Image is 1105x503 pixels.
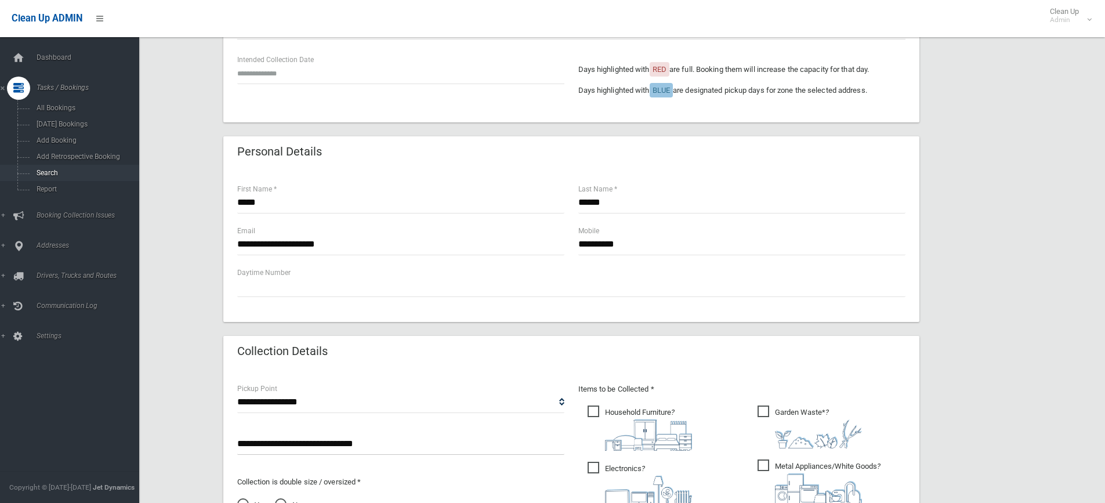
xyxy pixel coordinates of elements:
span: Settings [33,332,148,340]
i: ? [775,408,862,448]
span: Dashboard [33,53,148,61]
span: All Bookings [33,104,138,112]
span: Clean Up [1044,7,1090,24]
p: Days highlighted with are full. Booking them will increase the capacity for that day. [578,63,905,77]
header: Collection Details [223,340,342,363]
span: RED [653,65,666,74]
span: Report [33,185,138,193]
img: 4fd8a5c772b2c999c83690221e5242e0.png [775,419,862,448]
span: Add Retrospective Booking [33,153,138,161]
small: Admin [1050,16,1079,24]
p: Collection is double size / oversized * [237,475,564,489]
span: BLUE [653,86,670,95]
span: Clean Up ADMIN [12,13,82,24]
p: Items to be Collected * [578,382,905,396]
span: Copyright © [DATE]-[DATE] [9,483,91,491]
header: Personal Details [223,140,336,163]
span: Booking Collection Issues [33,211,148,219]
span: Add Booking [33,136,138,144]
span: Garden Waste* [758,406,862,448]
span: Household Furniture [588,406,692,451]
span: Tasks / Bookings [33,84,148,92]
span: Addresses [33,241,148,249]
i: ? [605,408,692,451]
p: Days highlighted with are designated pickup days for zone the selected address. [578,84,905,97]
strong: Jet Dynamics [93,483,135,491]
span: Drivers, Trucks and Routes [33,272,148,280]
img: aa9efdbe659d29b613fca23ba79d85cb.png [605,419,692,451]
span: Communication Log [33,302,148,310]
span: [DATE] Bookings [33,120,138,128]
span: Search [33,169,138,177]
